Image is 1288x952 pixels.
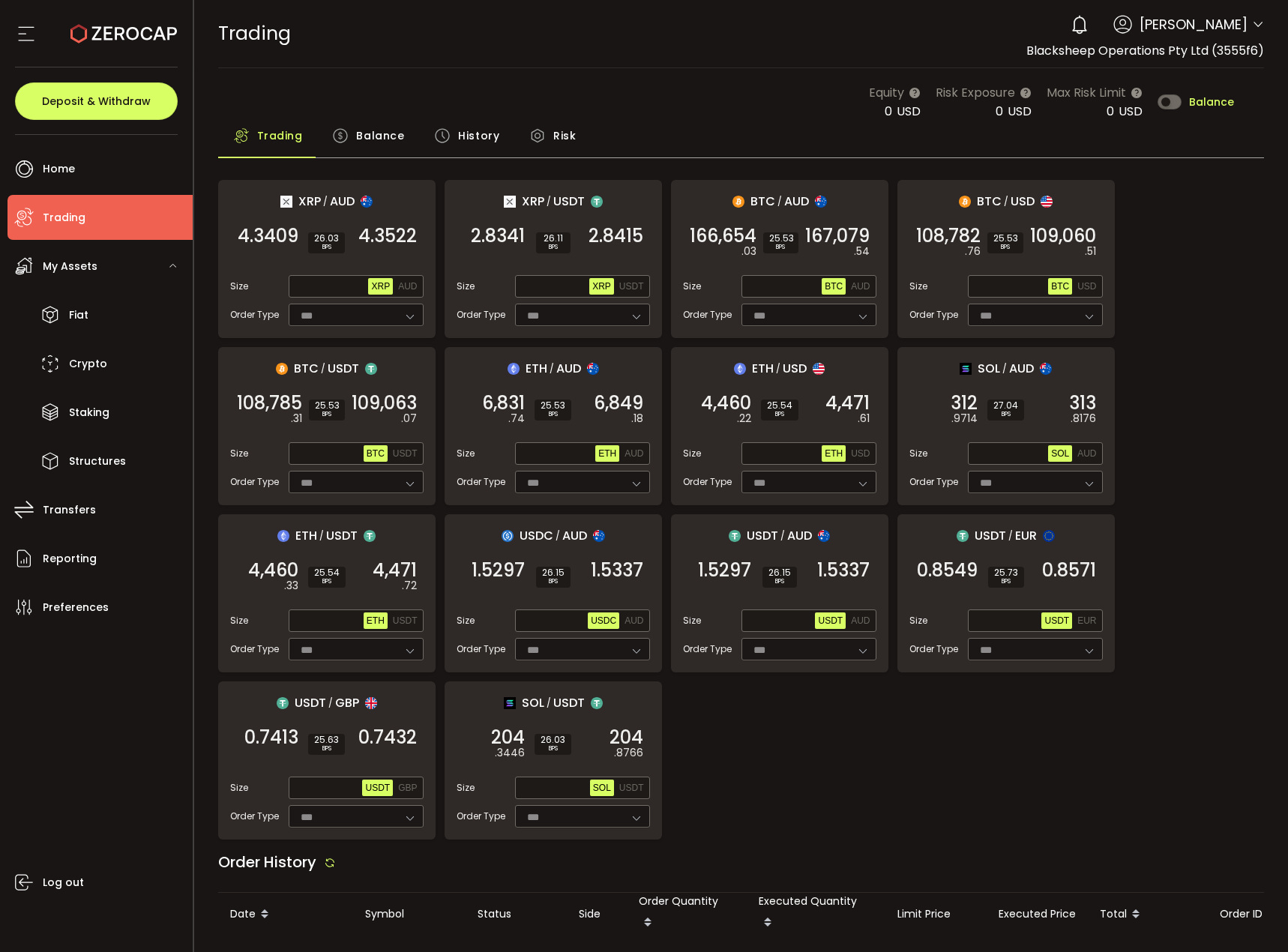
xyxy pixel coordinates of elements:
i: BPS [314,243,339,252]
span: BTC [977,192,1002,211]
button: AUD [848,612,873,629]
span: 25.73 [994,568,1018,577]
img: eth_portfolio.svg [734,363,746,375]
span: Risk [553,121,576,151]
img: sol_portfolio.png [504,697,516,709]
span: Size [230,447,248,460]
span: USDT [619,281,644,292]
button: SOL [590,780,614,796]
span: 313 [1069,396,1096,411]
span: 0.8571 [1042,563,1096,578]
span: USDT [393,448,418,459]
span: AUD [625,615,643,626]
span: Order Type [457,642,505,656]
em: / [319,529,324,543]
em: / [550,362,554,376]
span: Max Risk Limit [1047,83,1126,102]
button: ETH [822,445,846,462]
span: 4,460 [248,563,298,578]
button: BTC [822,278,846,295]
em: .31 [291,411,302,427]
span: USD [897,103,921,120]
span: Size [230,614,248,627]
span: USDT [975,526,1006,545]
span: USDT [393,615,418,626]
span: Order Type [909,475,958,489]
span: 167,079 [805,229,870,244]
span: EUR [1077,615,1096,626]
span: 27.04 [993,401,1018,410]
span: 26.11 [542,234,565,243]
button: AUD [848,278,873,295]
em: .03 [741,244,756,259]
em: .8766 [614,745,643,761]
em: .07 [401,411,417,427]
div: Side [567,906,627,923]
span: Staking [69,402,109,424]
span: Size [909,614,927,627]
button: XRP [589,278,614,295]
div: Order Quantity [627,893,747,936]
span: Blacksheep Operations Pty Ltd (3555f6) [1026,42,1264,59]
span: 26.03 [541,735,565,744]
span: Fiat [69,304,88,326]
span: 4,471 [373,563,417,578]
span: 0.7432 [358,730,417,745]
button: Deposit & Withdraw [15,82,178,120]
span: XRP [371,281,390,292]
em: .8176 [1071,411,1096,427]
span: Order Type [909,642,958,656]
button: AUD [1074,445,1099,462]
em: / [777,195,782,208]
button: USDT [390,612,421,629]
span: Balance [1189,97,1234,107]
img: xrp_portfolio.png [280,196,292,208]
em: / [1002,362,1007,376]
span: My Assets [43,256,97,277]
span: Structures [69,451,126,472]
button: USDT [616,278,647,295]
span: BTC [1051,281,1069,292]
img: aud_portfolio.svg [593,530,605,542]
img: usd_portfolio.svg [813,363,825,375]
i: BPS [315,410,339,419]
span: Size [457,614,475,627]
span: 4.3409 [238,229,298,244]
button: SOL [1048,445,1072,462]
span: AUD [556,359,581,378]
span: Order Type [683,308,732,322]
span: Size [683,447,701,460]
span: BTC [294,359,319,378]
span: 1.5337 [591,563,643,578]
div: Executed Quantity [747,893,885,936]
span: USDT [1044,615,1069,626]
button: USDT [616,780,647,796]
img: aud_portfolio.svg [361,196,373,208]
em: .74 [508,411,525,427]
span: [PERSON_NAME] [1140,14,1248,34]
span: Size [457,280,475,293]
img: btc_portfolio.svg [276,363,288,375]
em: / [556,529,560,543]
div: Status [466,906,567,923]
em: / [776,362,780,376]
span: 4,471 [825,396,870,411]
div: Limit Price [885,906,987,923]
span: 108,785 [237,396,302,411]
img: aud_portfolio.svg [587,363,599,375]
span: ETH [295,526,317,545]
span: Order Type [683,475,732,489]
em: / [547,195,551,208]
em: .72 [402,578,417,594]
button: USDC [588,612,619,629]
span: 25.53 [541,401,565,410]
em: .61 [858,411,870,427]
i: BPS [314,577,340,586]
em: / [547,696,551,710]
span: 6,831 [482,396,525,411]
span: Equity [869,83,904,102]
img: usdc_portfolio.svg [502,530,514,542]
button: USDT [1041,612,1072,629]
img: eth_portfolio.svg [277,530,289,542]
span: ETH [825,448,843,459]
